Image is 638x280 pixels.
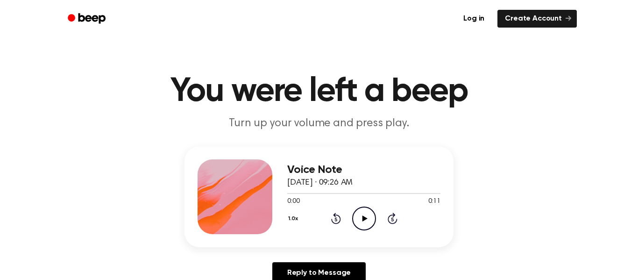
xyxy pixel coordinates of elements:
p: Turn up your volume and press play. [140,116,498,131]
button: 1.0x [287,211,302,227]
span: 0:00 [287,197,299,207]
a: Create Account [497,10,577,28]
h1: You were left a beep [80,75,558,108]
h3: Voice Note [287,164,440,176]
span: [DATE] · 09:26 AM [287,179,353,187]
span: 0:11 [428,197,440,207]
a: Beep [61,10,114,28]
a: Log in [456,10,492,28]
